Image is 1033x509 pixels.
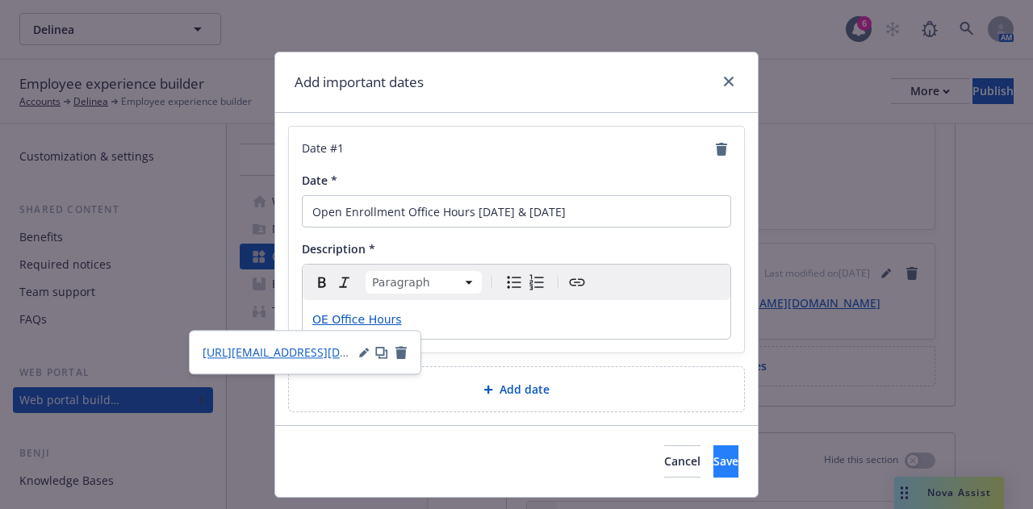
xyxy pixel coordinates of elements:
span: Save [713,453,738,469]
button: Block type [366,271,482,294]
button: Italic [333,271,356,294]
button: Cancel [664,445,701,478]
div: toggle group [503,271,548,294]
span: Date # 1 [302,140,344,159]
button: Bold [311,271,333,294]
button: Numbered list [525,271,548,294]
span: Description * [302,241,375,257]
a: remove [712,140,731,159]
div: editable markdown [303,300,730,339]
button: Bulleted list [503,271,525,294]
div: Add date [288,366,745,412]
a: close [719,72,738,91]
span: Add date [500,381,550,398]
input: Add date here [302,195,731,227]
button: Save [713,445,738,478]
span: Cancel [664,453,701,469]
span: [URL][EMAIL_ADDRESS][DOMAIN_NAME][DOMAIN_NAME] [203,344,513,360]
a: OE Office Hours [312,313,402,326]
button: Create link [566,271,588,294]
h1: Add important dates [295,72,424,93]
span: Date * [302,173,337,188]
a: [URL][EMAIL_ADDRESS][DOMAIN_NAME][DOMAIN_NAME] [203,344,353,361]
